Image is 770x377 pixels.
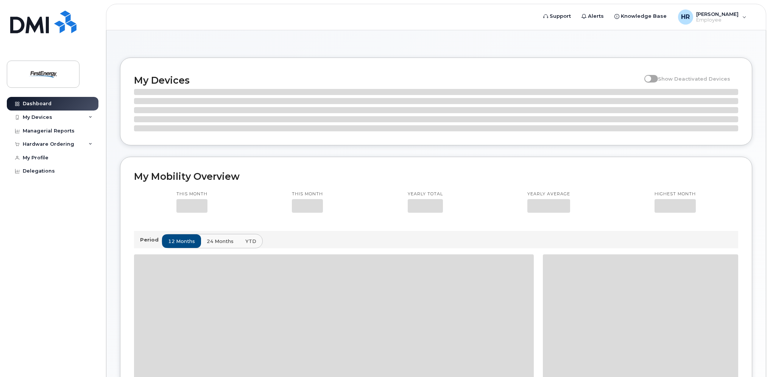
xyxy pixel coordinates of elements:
[658,76,730,82] span: Show Deactivated Devices
[527,191,570,197] p: Yearly average
[207,238,234,245] span: 24 months
[245,238,256,245] span: YTD
[134,171,738,182] h2: My Mobility Overview
[292,191,323,197] p: This month
[176,191,207,197] p: This month
[408,191,443,197] p: Yearly total
[134,75,641,86] h2: My Devices
[140,236,162,243] p: Period
[644,72,650,78] input: Show Deactivated Devices
[655,191,696,197] p: Highest month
